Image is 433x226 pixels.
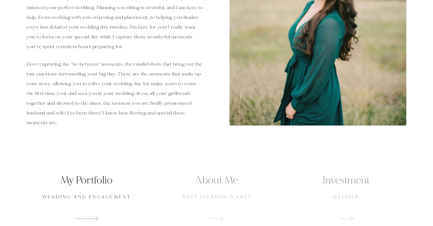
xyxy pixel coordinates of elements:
p: details [286,194,406,200]
p: I love capturing the “in-between” moments, the candid shots that bring out the raw emotions surro... [27,60,204,128]
h2: About Me [156,173,277,187]
p: Meet [PERSON_NAME] [156,194,277,200]
h2: Investment [286,173,406,187]
h2: My Portfolio [27,173,147,187]
p: wedding and engagement [27,194,147,200]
